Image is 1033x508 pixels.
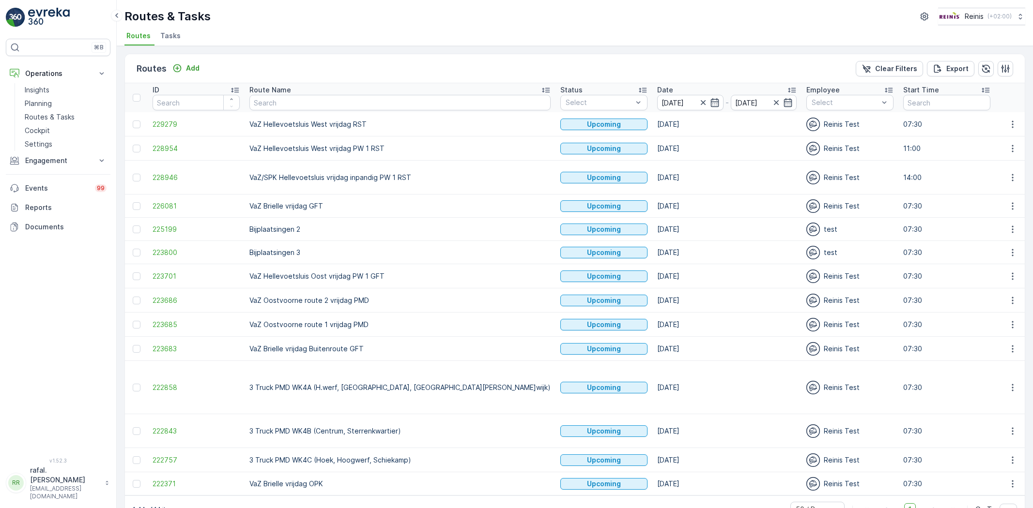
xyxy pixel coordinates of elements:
[806,246,894,259] div: test
[249,426,551,436] p: 3 Truck PMD WK4B (Centrum, Sterrenkwartier)
[153,344,240,354] a: 223683
[657,95,724,110] input: dd/mm/yyyy
[587,201,621,211] p: Upcoming
[153,120,240,129] a: 229279
[560,343,648,355] button: Upcoming
[903,344,990,354] p: 07:30
[806,246,820,259] img: svg%3e
[25,126,50,135] p: Cockpit
[249,173,551,182] p: VaZ/SPK Hellevoetsluis vrijdag inpandig PW 1 RST
[566,98,632,107] p: Select
[249,224,551,234] p: Bijplaatsingen 2
[186,63,200,73] p: Add
[652,136,802,161] td: [DATE]
[6,465,110,500] button: RRrafal.[PERSON_NAME][EMAIL_ADDRESS][DOMAIN_NAME]
[987,13,1012,20] p: ( +02:00 )
[153,95,240,110] input: Search
[153,455,240,465] a: 222757
[133,321,140,329] div: Toggle Row Selected
[652,361,802,414] td: [DATE]
[25,139,52,149] p: Settings
[560,270,648,282] button: Upcoming
[903,120,990,129] p: 07:30
[153,296,240,305] a: 223686
[946,64,969,74] p: Export
[560,425,648,437] button: Upcoming
[560,478,648,490] button: Upcoming
[560,143,648,154] button: Upcoming
[806,342,894,356] div: Reinis Test
[133,384,140,391] div: Toggle Row Selected
[21,97,110,110] a: Planning
[587,296,621,305] p: Upcoming
[153,248,240,257] a: 223800
[97,184,105,192] p: 99
[30,485,100,500] p: [EMAIL_ADDRESS][DOMAIN_NAME]
[249,455,551,465] p: 3 Truck PMD WK4C (Hoek, Hoogwerf, Schiekamp)
[249,85,291,95] p: Route Name
[806,199,820,213] img: svg%3e
[587,320,621,329] p: Upcoming
[965,12,984,21] p: Reinis
[6,217,110,237] a: Documents
[652,414,802,448] td: [DATE]
[560,85,583,95] p: Status
[903,455,990,465] p: 07:30
[806,118,894,131] div: Reinis Test
[133,272,140,280] div: Toggle Row Selected
[806,223,820,236] img: svg%3e
[903,144,990,153] p: 11:00
[133,145,140,152] div: Toggle Row Selected
[806,142,820,155] img: svg%3e
[731,95,797,110] input: dd/mm/yyyy
[6,458,110,463] span: v 1.52.3
[249,271,551,281] p: VaZ Hellevoetsluis Oost vrijdag PW 1 GFT
[124,9,211,24] p: Routes & Tasks
[938,11,961,22] img: Reinis-Logo-Vrijstaand_Tekengebied-1-copy2_aBO4n7j.png
[806,294,820,307] img: svg%3e
[6,64,110,83] button: Operations
[25,69,91,78] p: Operations
[133,249,140,256] div: Toggle Row Selected
[25,203,107,212] p: Reports
[806,477,820,491] img: svg%3e
[806,118,820,131] img: svg%3e
[806,318,820,331] img: svg%3e
[133,120,140,128] div: Toggle Row Selected
[133,480,140,488] div: Toggle Row Selected
[587,144,621,153] p: Upcoming
[160,31,181,41] span: Tasks
[137,62,167,75] p: Routes
[652,194,802,218] td: [DATE]
[25,99,52,108] p: Planning
[652,241,802,264] td: [DATE]
[560,224,648,235] button: Upcoming
[652,472,802,495] td: [DATE]
[652,448,802,472] td: [DATE]
[8,475,24,491] div: RR
[6,198,110,217] a: Reports
[153,201,240,211] span: 226081
[587,224,621,234] p: Upcoming
[652,313,802,337] td: [DATE]
[153,479,240,489] a: 222371
[30,465,100,485] p: rafal.[PERSON_NAME]
[903,248,990,257] p: 07:30
[6,151,110,170] button: Engagement
[21,137,110,151] a: Settings
[560,319,648,330] button: Upcoming
[903,95,990,110] input: Search
[856,61,923,76] button: Clear Filters
[153,383,240,392] span: 222858
[133,297,140,304] div: Toggle Row Selected
[249,248,551,257] p: Bijplaatsingen 3
[806,269,820,283] img: svg%3e
[249,344,551,354] p: VaZ Brielle vrijdag Buitenroute GFT
[806,142,894,155] div: Reinis Test
[249,296,551,305] p: VaZ Oostvoorne route 2 vrijdag PMD
[25,85,49,95] p: Insights
[560,119,648,130] button: Upcoming
[249,320,551,329] p: VaZ Oostvoorne route 1 vrijdag PMD
[903,271,990,281] p: 07:30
